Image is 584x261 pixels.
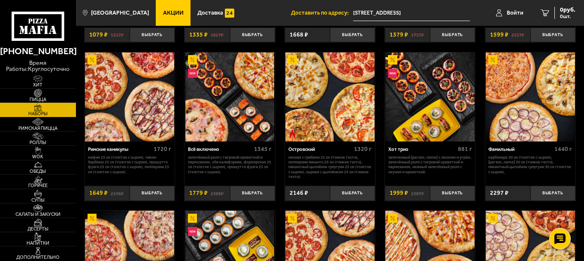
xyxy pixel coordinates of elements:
[285,52,375,142] img: Островский
[189,32,208,38] span: 1335 ₽
[488,155,572,174] p: Карбонара 30 см (толстое с сыром), [PERSON_NAME] 30 см (тонкое тесто), Пикантный цыплёнок сулугун...
[230,186,275,201] button: Выбрать
[85,52,175,142] a: АкционныйРимские каникулы
[288,55,297,64] img: Акционный
[111,32,124,38] s: 1317 ₽
[330,28,375,43] button: Выбрать
[354,145,372,153] span: 1320 г
[185,52,275,142] img: Всё включено
[560,14,575,19] span: 0 шт.
[188,214,197,223] img: Акционный
[88,55,97,64] img: Акционный
[285,52,375,142] a: АкционныйОстрое блюдоОстровский
[390,32,408,38] span: 1379 ₽
[385,52,475,142] a: АкционныйНовинкаХот трио
[197,10,223,16] span: Доставка
[388,55,397,64] img: Акционный
[111,190,124,196] s: 2196 ₽
[288,147,352,153] div: Островский
[85,52,174,142] img: Римские каникулы
[91,10,149,16] span: [GEOGRAPHIC_DATA]
[511,32,524,38] s: 2357 ₽
[488,214,497,223] img: Акционный
[490,190,508,196] span: 2297 ₽
[390,190,408,196] span: 1999 ₽
[188,69,197,78] img: Новинка
[530,186,575,201] button: Выбрать
[554,145,572,153] span: 1440 г
[488,55,497,64] img: Акционный
[288,129,297,138] img: Острое блюдо
[188,227,197,236] img: Новинка
[388,214,397,223] img: Акционный
[88,155,172,174] p: Мафия 25 см (толстое с сыром), Чикен Барбекю 25 см (толстое с сыром), Прошутто Фунги 25 см (толст...
[430,186,475,201] button: Выбрать
[188,55,197,64] img: Акционный
[411,190,424,196] s: 2307 ₽
[188,147,252,153] div: Всё включено
[211,32,224,38] s: 1627 ₽
[485,52,575,142] a: АкционныйФамильный
[254,145,272,153] span: 1345 г
[486,52,575,142] img: Фамильный
[288,155,372,179] p: Мясная с грибами 25 см (тонкое тесто), Пепперони Пиканто 25 см (тонкое тесто), Пикантный цыплёнок...
[130,186,175,201] button: Выбрать
[290,32,308,38] span: 1668 ₽
[458,145,472,153] span: 881 г
[89,190,108,196] span: 1649 ₽
[411,32,424,38] s: 1757 ₽
[385,52,475,142] img: Хот трио
[290,190,308,196] span: 2146 ₽
[530,28,575,43] button: Выбрать
[189,190,208,196] span: 1779 ₽
[130,28,175,43] button: Выбрать
[507,10,523,16] span: Войти
[388,155,472,174] p: Запеченный [PERSON_NAME] с лососем и угрём, Запечённый ролл с тигровой креветкой и пармезаном, Не...
[188,155,272,174] p: Запечённый ролл с тигровой креветкой и пармезаном, Эби Калифорния, Фермерская 25 см (толстое с сы...
[163,10,184,16] span: Акции
[154,145,171,153] span: 1720 г
[211,190,224,196] s: 2306 ₽
[430,28,475,43] button: Выбрать
[488,147,552,153] div: Фамильный
[185,52,275,142] a: АкционныйНовинкаВсё включено
[291,10,353,16] span: Доставить по адресу:
[230,28,275,43] button: Выбрать
[288,214,297,223] img: Акционный
[490,32,508,38] span: 1599 ₽
[88,147,152,153] div: Римские каникулы
[89,32,108,38] span: 1079 ₽
[88,214,97,223] img: Акционный
[388,147,456,153] div: Хот трио
[225,9,234,18] img: 15daf4d41897b9f0e9f617042186c801.svg
[330,186,375,201] button: Выбрать
[560,7,575,13] span: 0 руб.
[388,69,397,78] img: Новинка
[353,5,470,21] input: Ваш адрес доставки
